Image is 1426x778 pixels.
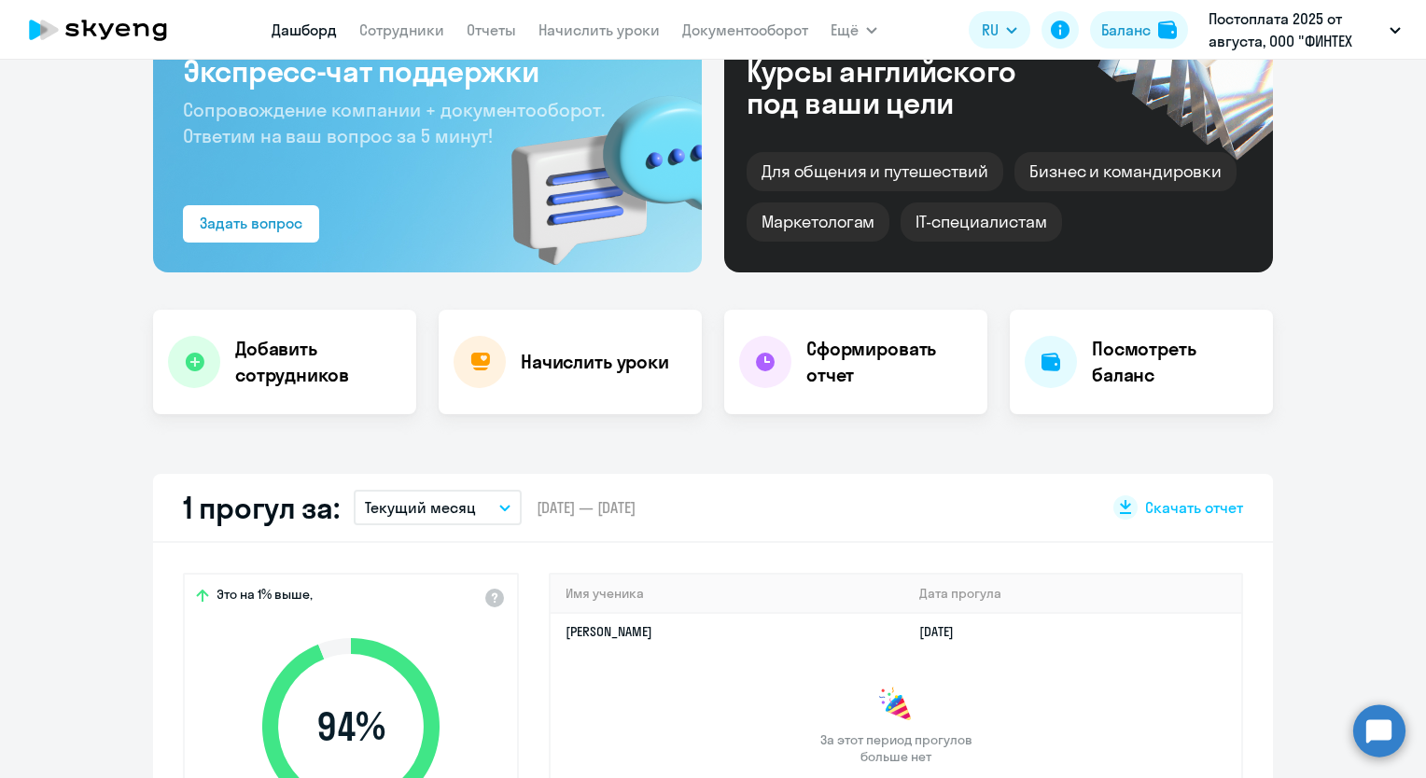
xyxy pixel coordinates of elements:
button: Балансbalance [1090,11,1188,49]
h3: Экспресс-чат поддержки [183,52,672,90]
a: [DATE] [919,623,969,640]
img: congrats [877,687,915,724]
img: balance [1158,21,1177,39]
div: Маркетологам [747,202,889,242]
div: Бизнес и командировки [1014,152,1237,191]
div: Баланс [1101,19,1151,41]
div: IT-специалистам [901,202,1061,242]
th: Дата прогула [904,575,1241,613]
img: bg-img [484,63,702,272]
div: Для общения и путешествий [747,152,1003,191]
span: Ещё [831,19,859,41]
a: Начислить уроки [538,21,660,39]
h4: Начислить уроки [521,349,669,375]
h4: Добавить сотрудников [235,336,401,388]
button: Постоплата 2025 от августа, ООО "ФИНТЕХ СЕРВИС" [1199,7,1410,52]
span: RU [982,19,999,41]
a: Отчеты [467,21,516,39]
button: RU [969,11,1030,49]
h4: Посмотреть баланс [1092,336,1258,388]
button: Задать вопрос [183,205,319,243]
h4: Сформировать отчет [806,336,972,388]
a: Дашборд [272,21,337,39]
button: Текущий месяц [354,490,522,525]
p: Постоплата 2025 от августа, ООО "ФИНТЕХ СЕРВИС" [1209,7,1382,52]
span: Это на 1% выше, [217,586,313,608]
span: [DATE] — [DATE] [537,497,636,518]
p: Текущий месяц [365,496,476,519]
span: Скачать отчет [1145,497,1243,518]
th: Имя ученика [551,575,904,613]
button: Ещё [831,11,877,49]
a: Сотрудники [359,21,444,39]
span: 94 % [244,704,458,749]
div: Курсы английского под ваши цели [747,55,1066,118]
span: За этот период прогулов больше нет [818,731,974,765]
h2: 1 прогул за: [183,489,339,526]
a: Документооборот [682,21,808,39]
a: [PERSON_NAME] [566,623,652,640]
div: Задать вопрос [200,212,302,234]
span: Сопровождение компании + документооборот. Ответим на ваш вопрос за 5 минут! [183,98,605,147]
